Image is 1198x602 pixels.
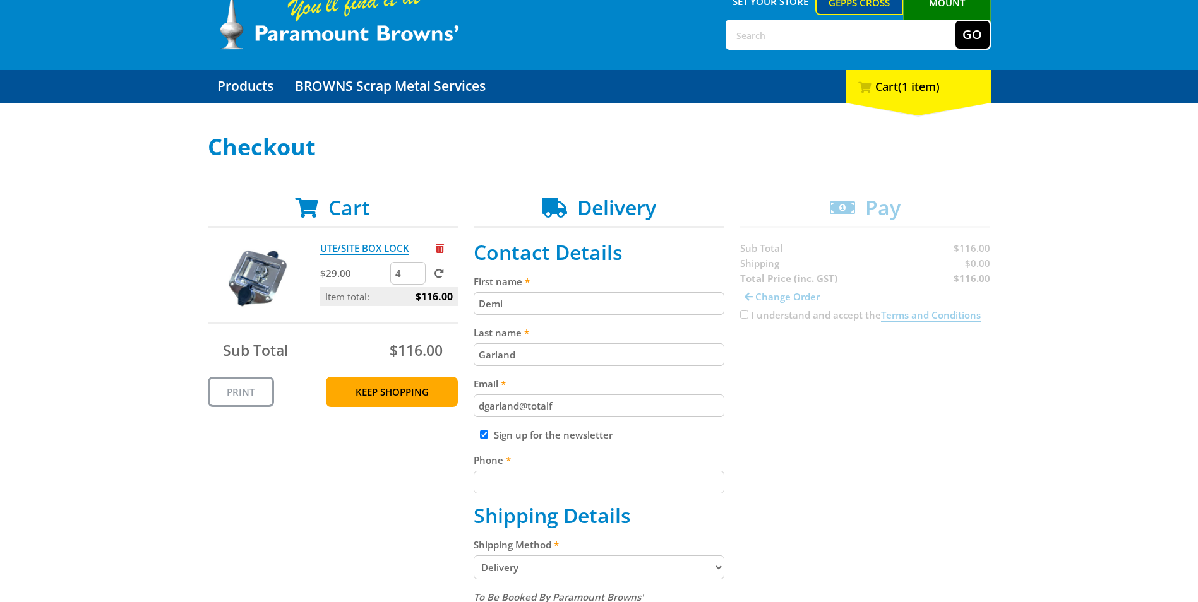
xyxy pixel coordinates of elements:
input: Please enter your last name. [474,343,724,366]
label: Phone [474,452,724,468]
a: Print [208,377,274,407]
a: Go to the BROWNS Scrap Metal Services page [285,70,495,103]
span: $116.00 [390,340,443,360]
a: Go to the Products page [208,70,283,103]
input: Please enter your telephone number. [474,471,724,493]
label: First name [474,274,724,289]
p: Item total: [320,287,458,306]
h2: Contact Details [474,240,724,264]
h2: Shipping Details [474,504,724,528]
label: Sign up for the newsletter [494,428,613,441]
h1: Checkout [208,134,991,160]
span: $116.00 [416,287,453,306]
label: Last name [474,325,724,340]
img: UTE/SITE BOX LOCK [220,240,296,316]
a: Keep Shopping [326,377,458,407]
select: Please select a shipping method. [474,555,724,579]
label: Email [474,376,724,391]
input: Please enter your email address. [474,394,724,417]
a: Remove from cart [436,242,444,254]
span: (1 item) [898,79,940,94]
div: Cart [846,70,991,103]
span: Delivery [577,194,656,221]
input: Search [727,21,955,49]
p: $29.00 [320,266,388,281]
label: Shipping Method [474,537,724,552]
input: Please enter your first name. [474,292,724,315]
span: Cart [328,194,370,221]
a: UTE/SITE BOX LOCK [320,242,409,255]
span: Sub Total [223,340,288,360]
button: Go [955,21,990,49]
